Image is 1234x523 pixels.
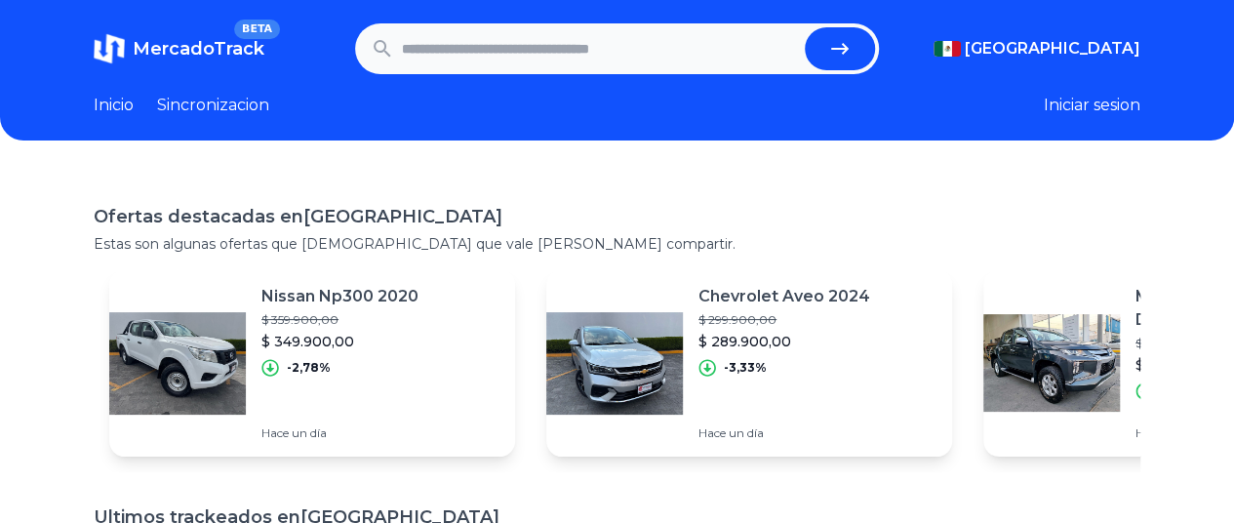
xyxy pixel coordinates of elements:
a: Featured imageNissan Np300 2020$ 359.900,00$ 349.900,00-2,78%Hace un día [109,269,515,457]
span: MercadoTrack [133,38,264,60]
p: Estas son algunas ofertas que [DEMOGRAPHIC_DATA] que vale [PERSON_NAME] compartir. [94,234,1140,254]
img: Featured image [109,295,246,431]
p: $ 299.900,00 [698,312,870,328]
p: $ 349.900,00 [261,332,418,351]
p: $ 289.900,00 [698,332,870,351]
a: MercadoTrackBETA [94,33,264,64]
p: -2,78% [287,360,331,376]
p: $ 359.900,00 [261,312,418,328]
p: Chevrolet Aveo 2024 [698,285,870,308]
img: Featured image [546,295,683,431]
span: [GEOGRAPHIC_DATA] [965,37,1140,60]
img: Mexico [934,41,961,57]
img: Featured image [983,295,1120,431]
p: Hace un día [698,425,870,441]
span: BETA [234,20,280,39]
a: Sincronizacion [157,94,269,117]
p: Nissan Np300 2020 [261,285,418,308]
button: [GEOGRAPHIC_DATA] [934,37,1140,60]
p: -3,33% [724,360,767,376]
img: MercadoTrack [94,33,125,64]
p: Hace un día [261,425,418,441]
a: Featured imageChevrolet Aveo 2024$ 299.900,00$ 289.900,00-3,33%Hace un día [546,269,952,457]
h1: Ofertas destacadas en [GEOGRAPHIC_DATA] [94,203,1140,230]
a: Inicio [94,94,134,117]
button: Iniciar sesion [1044,94,1140,117]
